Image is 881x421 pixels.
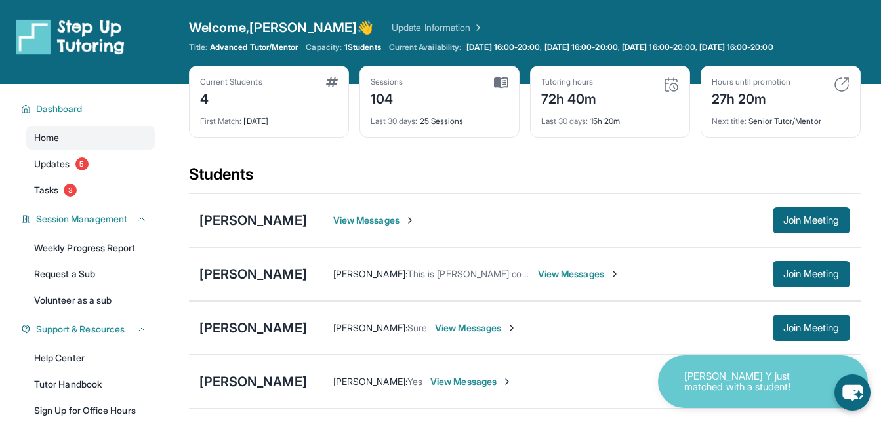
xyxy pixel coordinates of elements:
span: Last 30 days : [541,116,588,126]
span: Join Meeting [783,324,840,332]
span: Welcome, [PERSON_NAME] 👋 [189,18,374,37]
div: 72h 40m [541,87,597,108]
span: [PERSON_NAME] : [333,376,407,387]
a: Volunteer as a sub [26,289,155,312]
div: Senior Tutor/Mentor [712,108,850,127]
span: View Messages [430,375,512,388]
img: Chevron-Right [502,376,512,387]
button: Session Management [31,212,147,226]
span: Tasks [34,184,58,197]
div: 15h 20m [541,108,679,127]
a: Request a Sub [26,262,155,286]
span: Next title : [712,116,747,126]
div: [PERSON_NAME] [199,319,307,337]
button: chat-button [834,374,871,411]
div: Students [189,164,861,193]
span: Join Meeting [783,216,840,224]
img: Chevron-Right [506,323,517,333]
img: Chevron-Right [405,215,415,226]
div: [PERSON_NAME] [199,372,307,391]
span: Updates [34,157,70,170]
a: [DATE] 16:00-20:00, [DATE] 16:00-20:00, [DATE] 16:00-20:00, [DATE] 16:00-20:00 [464,42,775,52]
span: View Messages [333,214,415,227]
span: View Messages [435,321,517,334]
img: logo [16,18,125,55]
span: [PERSON_NAME] : [333,322,407,333]
img: Chevron Right [470,21,483,34]
span: Title: [189,42,207,52]
img: card [326,77,338,87]
div: 27h 20m [712,87,790,108]
span: This is [PERSON_NAME] confirming [PERSON_NAME]'s tutoring, scheduled for 7:00 pm tonight, [DATE].... [407,268,872,279]
a: Update Information [392,21,483,34]
a: Home [26,126,155,150]
img: card [494,77,508,89]
div: 25 Sessions [371,108,508,127]
div: Sessions [371,77,403,87]
span: Session Management [36,212,127,226]
a: Tasks3 [26,178,155,202]
p: [PERSON_NAME] Y just matched with a student! [684,371,815,393]
span: Current Availability: [389,42,461,52]
div: Tutoring hours [541,77,597,87]
span: 3 [64,184,77,197]
span: 5 [75,157,89,170]
div: [DATE] [200,108,338,127]
div: [PERSON_NAME] [199,265,307,283]
span: Support & Resources [36,323,125,336]
div: 4 [200,87,262,108]
img: Chevron-Right [609,269,620,279]
span: Last 30 days : [371,116,418,126]
button: Join Meeting [773,261,850,287]
span: Yes [407,376,422,387]
button: Join Meeting [773,315,850,341]
span: Capacity: [306,42,342,52]
button: Join Meeting [773,207,850,233]
div: Hours until promotion [712,77,790,87]
img: card [834,77,850,92]
button: Support & Resources [31,323,147,336]
span: First Match : [200,116,242,126]
span: [DATE] 16:00-20:00, [DATE] 16:00-20:00, [DATE] 16:00-20:00, [DATE] 16:00-20:00 [466,42,773,52]
span: 1 Students [344,42,381,52]
span: Advanced Tutor/Mentor [210,42,298,52]
div: Current Students [200,77,262,87]
span: [PERSON_NAME] : [333,268,407,279]
span: Join Meeting [783,270,840,278]
span: Sure [407,322,427,333]
img: card [663,77,679,92]
div: 104 [371,87,403,108]
a: Tutor Handbook [26,372,155,396]
a: Help Center [26,346,155,370]
a: Weekly Progress Report [26,236,155,260]
button: Dashboard [31,102,147,115]
a: Updates5 [26,152,155,176]
div: [PERSON_NAME] [199,211,307,230]
span: View Messages [538,268,620,281]
span: Home [34,131,59,144]
span: Dashboard [36,102,83,115]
